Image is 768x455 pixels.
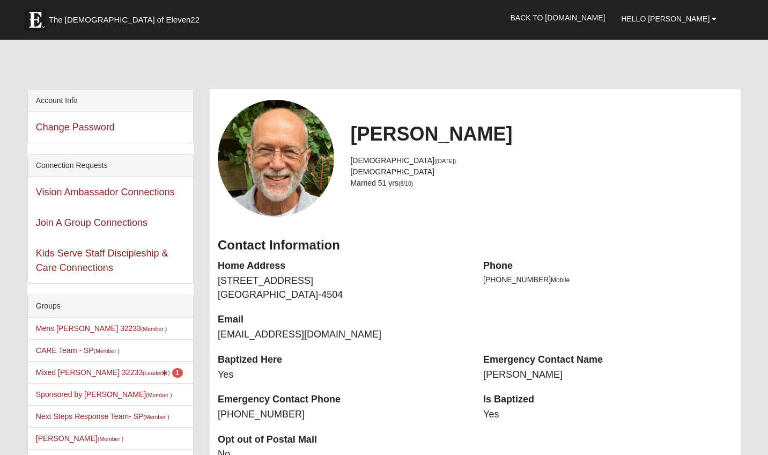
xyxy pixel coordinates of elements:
[94,348,120,354] small: (Member )
[36,368,183,377] a: Mixed [PERSON_NAME] 32233(Leader) 1
[36,187,175,197] a: Vision Ambassador Connections
[434,158,456,164] small: ([DATE])
[218,238,733,253] h3: Contact Information
[503,4,614,31] a: Back to [DOMAIN_NAME]
[28,295,193,318] div: Groups
[218,408,467,422] dd: [PHONE_NUMBER]
[483,393,733,407] dt: Is Baptized
[143,370,170,376] small: (Leader )
[613,5,725,32] a: Hello [PERSON_NAME]
[49,14,200,25] span: The [DEMOGRAPHIC_DATA] of Eleven22
[36,217,147,228] a: Join A Group Connections
[141,326,167,332] small: (Member )
[36,324,167,333] a: Mens [PERSON_NAME] 32233(Member )
[19,4,234,31] a: The [DEMOGRAPHIC_DATA] of Eleven22
[146,392,172,398] small: (Member )
[621,14,710,23] span: Hello [PERSON_NAME]
[218,328,467,342] dd: [EMAIL_ADDRESS][DOMAIN_NAME]
[28,90,193,112] div: Account Info
[36,248,168,273] a: Kids Serve Staff Discipleship & Care Connections
[28,155,193,177] div: Connection Requests
[25,9,46,31] img: Eleven22 logo
[36,122,115,133] a: Change Password
[36,390,172,399] a: Sponsored by [PERSON_NAME](Member )
[218,353,467,367] dt: Baptized Here
[172,368,183,378] span: number of pending members
[218,274,467,302] dd: [STREET_ADDRESS] [GEOGRAPHIC_DATA]-4504
[218,393,467,407] dt: Emergency Contact Phone
[350,155,733,166] li: [DEMOGRAPHIC_DATA]
[218,259,467,273] dt: Home Address
[483,274,733,285] li: [PHONE_NUMBER]
[483,259,733,273] dt: Phone
[483,368,733,382] dd: [PERSON_NAME]
[350,166,733,178] li: [DEMOGRAPHIC_DATA]
[36,346,120,355] a: CARE Team - SP(Member )
[350,178,733,189] li: Married 51 yrs
[218,100,335,217] a: View Fullsize Photo
[350,122,733,145] h2: [PERSON_NAME]
[36,412,169,421] a: Next Steps Response Team- SP(Member )
[551,276,570,284] span: Mobile
[36,434,124,443] a: [PERSON_NAME](Member )
[398,180,413,187] small: (8/10)
[218,313,467,327] dt: Email
[218,433,467,447] dt: Opt out of Postal Mail
[143,414,169,420] small: (Member )
[483,353,733,367] dt: Emergency Contact Name
[483,408,733,422] dd: Yes
[218,368,467,382] dd: Yes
